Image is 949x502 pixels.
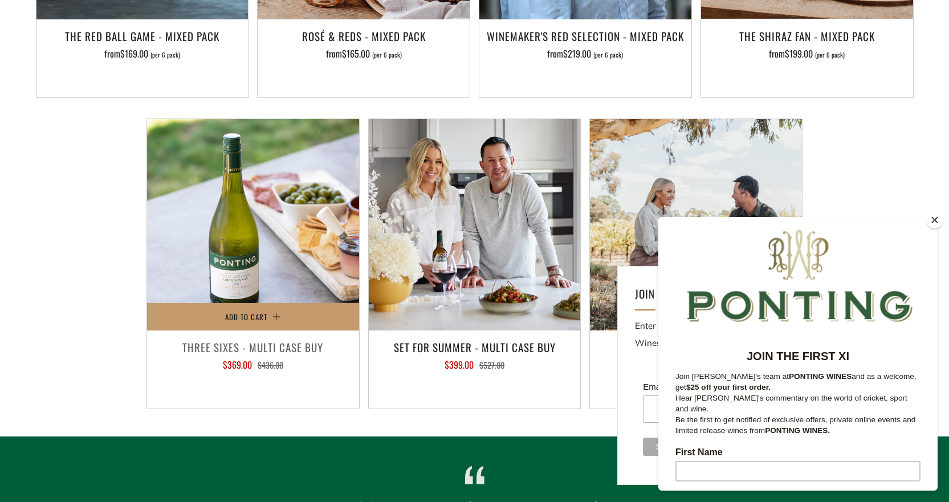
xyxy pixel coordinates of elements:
a: Winemaker's Red Selection - Mixed Pack from$219.00 (per 6 pack) [479,26,691,83]
h3: His & Her - Mixed Pack [596,337,796,357]
p: Join [PERSON_NAME]'s team at and as a welcome, get [17,154,262,176]
p: Enter your email address below and get $25 off your first Ponting Wines order. [635,317,907,352]
a: Set For Summer - Multi Case Buy $399.00 $527.00 [369,337,581,394]
h3: Rosé & Reds - Mixed Pack [263,26,464,46]
span: Add to Cart [225,311,267,323]
h3: Set For Summer - Multi Case Buy [374,337,575,357]
span: We will send you a confirmation email to subscribe. I agree to sign up to the Ponting Wines newsl... [17,408,255,458]
span: $399.00 [445,358,474,372]
label: Email Address [643,378,897,394]
span: (per 6 pack) [150,52,180,58]
span: $436.00 [258,359,283,371]
a: His & Her - Mixed Pack $159.00 $230.00 [590,337,802,394]
span: (per 6 pack) [372,52,402,58]
p: Hear [PERSON_NAME]'s commentary on the world of cricket, sport and wine. [17,176,262,197]
h4: Join [PERSON_NAME]'s team at ponting Wines [635,284,894,303]
span: from [547,47,623,60]
span: (per 6 pack) [815,52,845,58]
button: Close [926,211,943,228]
input: Subscribe [17,374,262,394]
a: The Shiraz Fan - Mixed Pack from$199.00 (per 6 pack) [701,26,913,83]
h3: Winemaker's Red Selection - Mixed Pack [485,26,686,46]
label: Email [17,326,262,340]
span: from [326,47,402,60]
input: Subscribe [643,438,706,456]
span: $169.00 [120,47,148,60]
span: $219.00 [563,47,591,60]
a: Rosé & Reds - Mixed Pack from$165.00 (per 6 pack) [258,26,470,83]
a: The Red Ball Game - Mixed Pack from$169.00 (per 6 pack) [36,26,249,83]
button: Add to Cart [147,303,359,330]
span: from [769,47,845,60]
strong: JOIN THE FIRST XI [88,133,191,145]
label: Last Name [17,278,262,292]
h3: The Shiraz Fan - Mixed Pack [707,26,907,46]
span: from [104,47,180,60]
strong: PONTING WINES. [107,209,172,218]
label: First Name [17,230,262,244]
p: Be the first to get notified of exclusive offers, private online events and limited release wines... [17,197,262,219]
span: $165.00 [342,47,370,60]
span: $369.00 [223,358,252,372]
div: indicates required [643,368,897,378]
span: $527.00 [479,359,504,371]
span: (per 6 pack) [593,52,623,58]
strong: $25 off your first order. [28,166,112,174]
h3: The Red Ball Game - Mixed Pack [42,26,243,46]
h3: Three Sixes - Multi Case Buy [153,337,353,357]
strong: PONTING WINES [131,155,193,164]
a: Three Sixes - Multi Case Buy $369.00 $436.00 [147,337,359,394]
span: $199.00 [785,47,813,60]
